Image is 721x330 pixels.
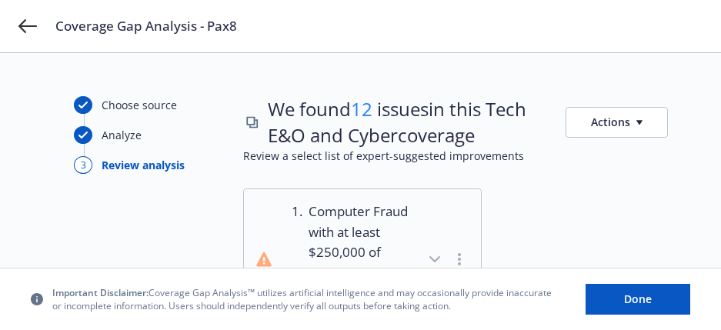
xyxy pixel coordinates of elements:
[55,17,237,35] span: Coverage Gap Analysis - Pax8
[309,202,416,303] span: Computer Fraud with at least $250,000 of coverage
[52,286,149,299] span: Important Disclaimer:
[102,97,177,113] div: Choose source
[74,156,92,174] div: 3
[52,286,561,312] span: Coverage Gap Analysis™ utilizes artificial intelligence and may occasionally provide inaccurate o...
[284,202,302,316] div: 1 .
[566,107,668,138] button: Actions
[268,96,544,148] span: We found issues in this Tech E&O and Cyber coverage
[102,157,185,173] div: Review analysis
[586,284,690,315] button: Done
[566,96,668,148] button: Actions
[351,96,372,122] span: 12
[624,292,652,306] span: Done
[102,127,142,143] div: Analyze
[244,189,481,328] button: 1.Computer Fraud with at least $250,000 of coverage is absentCybercrime Coverage
[243,148,668,164] span: Review a select list of expert-suggested improvements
